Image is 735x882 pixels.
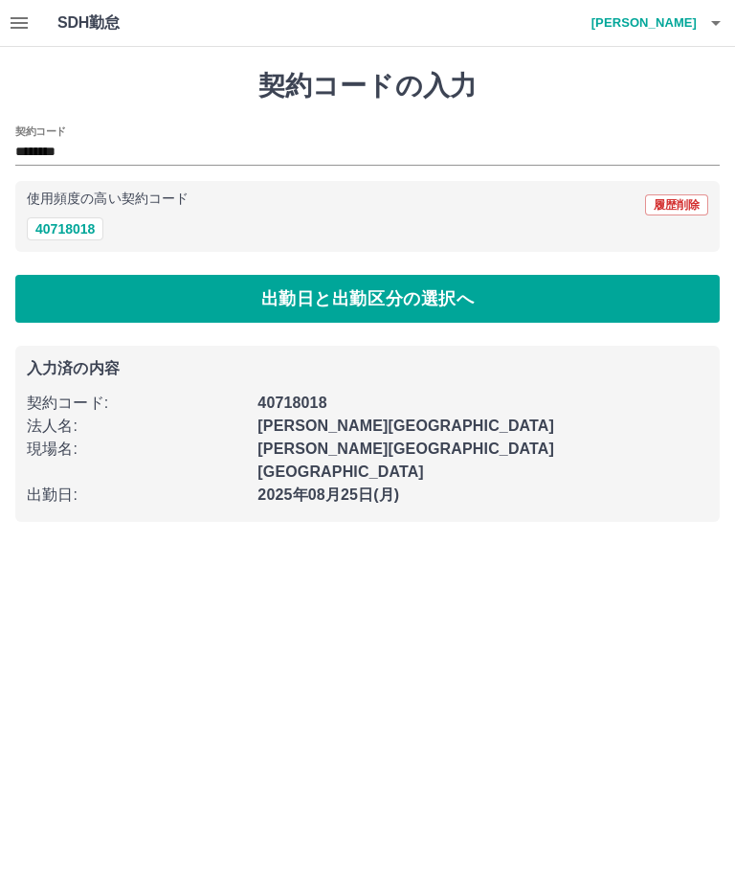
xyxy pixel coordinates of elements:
[15,124,66,139] h2: 契約コード
[27,192,189,206] p: 使用頻度の高い契約コード
[257,418,554,434] b: [PERSON_NAME][GEOGRAPHIC_DATA]
[27,415,246,438] p: 法人名 :
[257,395,326,411] b: 40718018
[15,275,720,323] button: 出勤日と出勤区分の選択へ
[257,486,399,503] b: 2025年08月25日(月)
[27,392,246,415] p: 契約コード :
[257,441,554,480] b: [PERSON_NAME][GEOGRAPHIC_DATA][GEOGRAPHIC_DATA]
[27,217,103,240] button: 40718018
[15,70,720,102] h1: 契約コードの入力
[27,361,708,376] p: 入力済の内容
[27,484,246,507] p: 出勤日 :
[645,194,708,215] button: 履歴削除
[27,438,246,461] p: 現場名 :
